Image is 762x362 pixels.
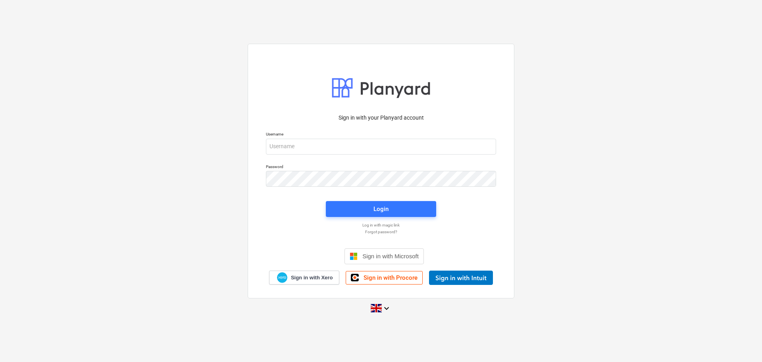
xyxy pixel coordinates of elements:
div: Login [373,204,389,214]
span: Sign in with Procore [364,274,418,281]
p: Sign in with your Planyard account [266,114,496,122]
a: Log in with magic link [262,223,500,228]
a: Sign in with Xero [269,271,340,285]
p: Username [266,132,496,138]
input: Username [266,139,496,155]
a: Sign in with Procore [346,271,423,285]
span: Sign in with Xero [291,274,333,281]
p: Password [266,164,496,171]
span: Sign in with Microsoft [362,253,419,259]
img: Microsoft logo [350,252,358,260]
a: Forgot password? [262,229,500,234]
img: Xero logo [277,272,287,283]
i: keyboard_arrow_down [382,304,391,313]
button: Login [326,201,436,217]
